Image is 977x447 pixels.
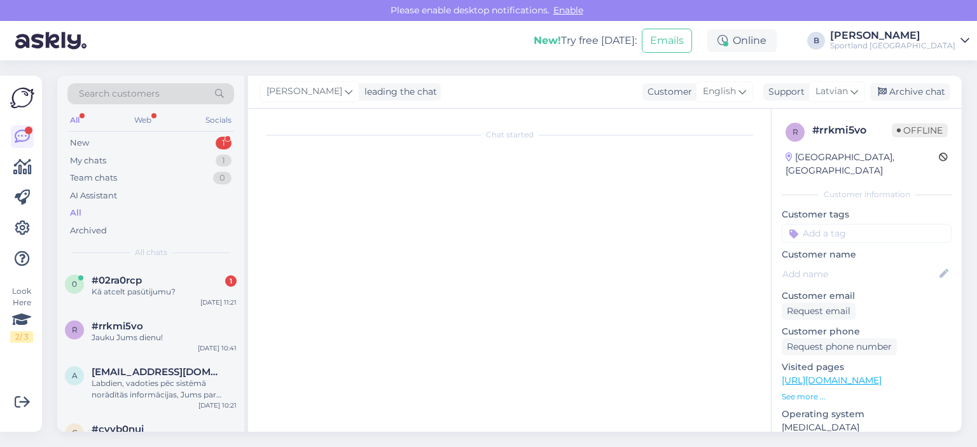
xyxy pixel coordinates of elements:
div: leading the chat [359,85,437,99]
div: Team chats [70,172,117,184]
div: [DATE] 10:41 [198,343,237,353]
div: Labdien, vadoties pēc sistēmā norādītās informācijas, Jums par preci ADIDAS HYPERGLAM HIGH RISE i... [92,378,237,401]
div: Request email [782,303,856,320]
p: Customer name [782,248,952,261]
p: Customer tags [782,208,952,221]
div: Archive chat [870,83,950,100]
p: Customer phone [782,325,952,338]
div: Archived [70,224,107,237]
div: B [807,32,825,50]
span: English [703,85,736,99]
span: All chats [135,247,167,258]
span: [PERSON_NAME] [267,85,342,99]
div: [DATE] 11:21 [200,298,237,307]
div: 1 [216,155,232,167]
div: Sportland [GEOGRAPHIC_DATA] [830,41,955,51]
div: Chat started [261,129,758,141]
div: My chats [70,155,106,167]
div: All [67,112,82,128]
div: Customer [642,85,692,99]
span: 0 [72,279,77,289]
input: Add a tag [782,224,952,243]
span: c [72,428,78,437]
div: Socials [203,112,234,128]
span: Latvian [815,85,848,99]
p: See more ... [782,391,952,402]
div: [GEOGRAPHIC_DATA], [GEOGRAPHIC_DATA] [786,151,939,177]
span: a [72,371,78,380]
span: Search customers [79,87,160,100]
div: Look Here [10,285,33,343]
p: Operating system [782,408,952,421]
div: # rrkmi5vo [812,123,892,138]
b: New! [534,34,561,46]
div: Support [763,85,805,99]
div: 1 [225,275,237,287]
p: [MEDICAL_DATA] [782,421,952,434]
span: r [793,127,798,137]
p: Visited pages [782,361,952,374]
div: Try free [DATE]: [534,33,637,48]
a: [URL][DOMAIN_NAME] [782,375,882,386]
div: New [70,137,89,149]
p: Customer email [782,289,952,303]
span: #02ra0rcp [92,275,142,286]
a: [PERSON_NAME]Sportland [GEOGRAPHIC_DATA] [830,31,969,51]
button: Emails [642,29,692,53]
div: Jauku Jums dienu! [92,332,237,343]
span: #cvvb0nui [92,423,144,435]
img: Askly Logo [10,86,34,110]
div: 0 [213,172,232,184]
div: AI Assistant [70,189,117,202]
div: Request phone number [782,338,897,355]
div: Web [132,112,154,128]
div: 2 / 3 [10,331,33,343]
span: Offline [892,123,948,137]
span: r [72,325,78,334]
span: #rrkmi5vo [92,320,143,332]
div: Kā atcelt pasūtijumu? [92,286,237,298]
input: Add name [782,267,937,281]
span: aliseklinta.broka@gmail.com [92,366,224,378]
div: Online [707,29,777,52]
div: All [70,207,81,219]
div: [DATE] 10:21 [198,401,237,410]
div: [PERSON_NAME] [830,31,955,41]
span: Enable [550,4,587,16]
div: Customer information [782,189,952,200]
div: 1 [216,137,232,149]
